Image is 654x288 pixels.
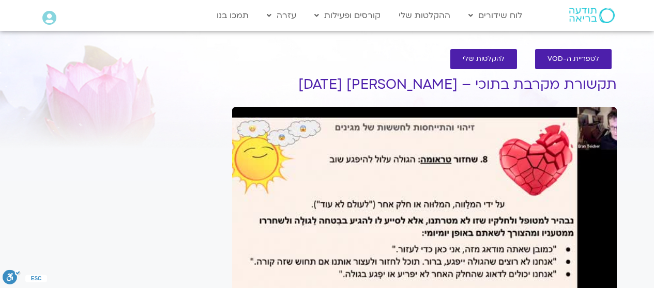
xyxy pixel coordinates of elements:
span: להקלטות שלי [463,55,505,63]
img: תודעה בריאה [569,8,615,23]
a: קורסים ופעילות [309,6,386,25]
h1: תקשורת מקרבת בתוכי – [PERSON_NAME] [DATE] [232,77,617,92]
a: עזרה [262,6,301,25]
a: לספריית ה-VOD [535,49,612,69]
a: תמכו בנו [211,6,254,25]
a: לוח שידורים [463,6,527,25]
a: ההקלטות שלי [393,6,455,25]
span: לספריית ה-VOD [547,55,599,63]
a: להקלטות שלי [450,49,517,69]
